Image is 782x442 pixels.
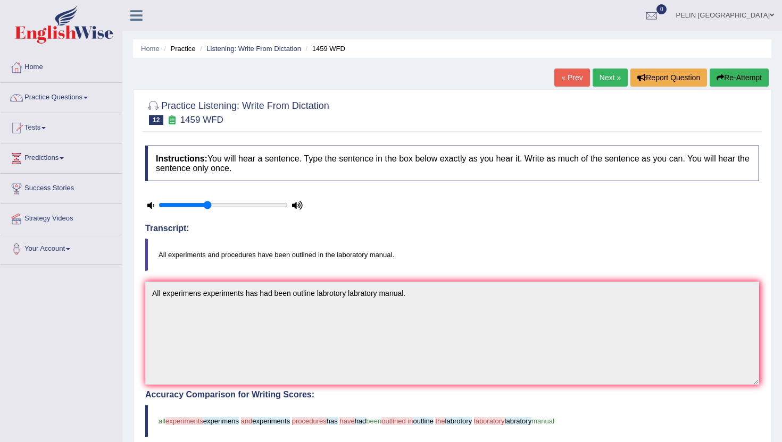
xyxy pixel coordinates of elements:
[656,4,667,14] span: 0
[413,417,434,425] span: outline
[161,44,195,54] li: Practice
[292,417,327,425] span: procedures
[1,174,122,200] a: Success Stories
[531,417,554,425] span: manual
[327,417,338,425] span: has
[1,113,122,140] a: Tests
[339,417,354,425] span: have
[505,417,532,425] span: labratory
[303,44,345,54] li: 1459 WFD
[1,234,122,261] a: Your Account
[710,69,769,87] button: Re-Attempt
[1,53,122,79] a: Home
[206,45,301,53] a: Listening: Write From Dictation
[241,417,253,425] span: and
[145,239,759,271] blockquote: All experiments and procedures have been outlined in the laboratory manual.
[474,417,505,425] span: laboratory
[554,69,589,87] a: « Prev
[252,417,290,425] span: experiments
[445,417,472,425] span: labrotory
[630,69,707,87] button: Report Question
[1,143,122,170] a: Predictions
[145,224,759,233] h4: Transcript:
[381,417,413,425] span: outlined in
[593,69,628,87] a: Next »
[203,417,239,425] span: experimens
[355,417,367,425] span: had
[180,115,223,125] small: 1459 WFD
[166,115,177,125] small: Exam occurring question
[159,417,165,425] span: all
[435,417,445,425] span: the
[145,146,759,181] h4: You will hear a sentence. Type the sentence in the box below exactly as you hear it. Write as muc...
[145,390,759,399] h4: Accuracy Comparison for Writing Scores:
[156,154,207,163] b: Instructions:
[141,45,160,53] a: Home
[145,98,329,125] h2: Practice Listening: Write From Dictation
[165,417,203,425] span: experiments
[1,204,122,231] a: Strategy Videos
[1,83,122,109] a: Practice Questions
[149,115,163,125] span: 12
[366,417,381,425] span: been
